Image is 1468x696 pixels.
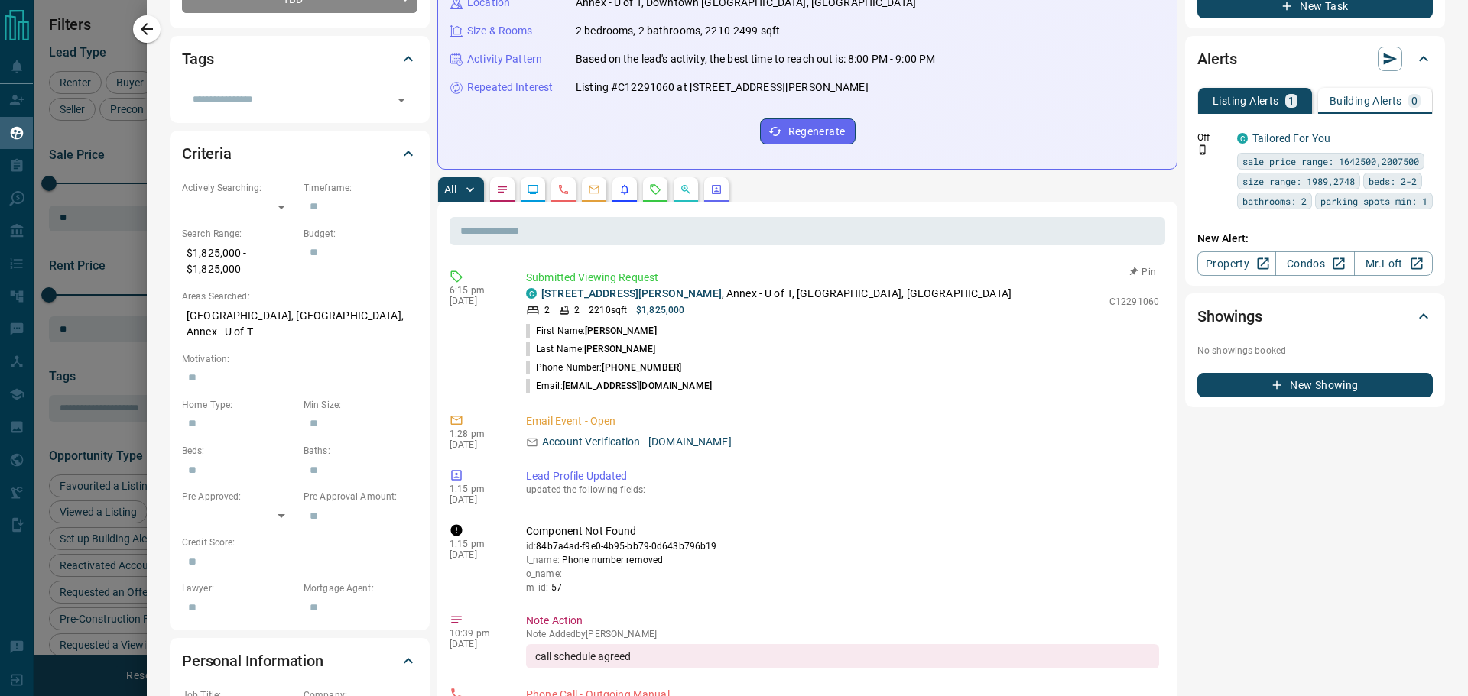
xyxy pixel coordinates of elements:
[450,429,503,439] p: 1:28 pm
[182,141,232,166] h2: Criteria
[1197,298,1433,335] div: Showings
[450,549,503,560] p: [DATE]
[526,342,656,356] p: Last Name:
[1213,95,1279,106] p: Listing Alerts
[1252,132,1330,144] a: Tailored For You
[304,398,417,412] p: Min Size:
[541,287,722,299] a: [STREET_ADDRESS][PERSON_NAME]
[1411,95,1418,106] p: 0
[526,361,681,374] p: Phone Number:
[1237,133,1248,144] div: condos.ca
[304,444,417,458] p: Baths:
[304,490,417,503] p: Pre-Approval Amount:
[182,241,296,282] p: $1,825,000 - $1,825,000
[450,484,503,494] p: 1:15 pm
[467,79,553,95] p: Repeated Interest
[1330,95,1402,106] p: Building Alerts
[1109,295,1159,309] p: C12291060
[182,40,417,77] div: Tags
[1242,173,1355,189] span: size range: 1989,2748
[576,79,869,95] p: Listing #C12291060 at [STREET_ADDRESS][PERSON_NAME]
[1197,304,1262,329] h2: Showings
[585,325,656,336] span: [PERSON_NAME]
[444,184,456,195] p: All
[1369,173,1417,189] span: beds: 2-2
[1121,265,1165,279] button: Pin
[1242,193,1307,209] span: bathrooms: 2
[526,288,537,299] div: condos.ca
[450,628,503,639] p: 10:39 pm
[576,23,780,39] p: 2 bedrooms, 2 bathrooms, 2210-2499 sqft
[619,183,631,196] svg: Listing Alerts
[526,379,712,393] p: Email:
[1320,193,1427,209] span: parking spots min: 1
[526,324,657,338] p: First Name:
[526,539,771,553] p: id:
[584,344,655,354] span: [PERSON_NAME]
[450,494,503,505] p: [DATE]
[536,541,716,552] span: 84b7a4ad-f9e0-4b95-bb79-0d643b796b19
[450,285,503,296] p: 6:15 pm
[526,644,1159,668] div: call schedule agreed
[304,581,417,595] p: Mortgage Agent:
[1288,95,1294,106] p: 1
[450,439,503,450] p: [DATE]
[182,398,296,412] p: Home Type:
[1197,251,1276,276] a: Property
[304,181,417,195] p: Timeframe:
[602,362,681,373] span: [PHONE_NUMBER]
[526,413,1159,429] p: Email Event - Open
[450,639,503,649] p: [DATE]
[1197,47,1237,71] h2: Alerts
[574,303,580,317] p: 2
[563,380,712,391] span: [EMAIL_ADDRESS][DOMAIN_NAME]
[391,89,412,111] button: Open
[450,539,503,549] p: 1:15 pm
[526,270,1159,286] p: Submitted Viewing Request
[1354,251,1433,276] a: Mr.Loft
[710,183,723,196] svg: Agent Actions
[1242,154,1419,169] span: sale price range: 1642500,2007500
[760,118,856,144] button: Regenerate
[1197,231,1433,247] p: New Alert:
[541,286,1012,302] p: , Annex - U of T, [GEOGRAPHIC_DATA], [GEOGRAPHIC_DATA]
[588,183,600,196] svg: Emails
[182,47,213,71] h2: Tags
[182,581,296,595] p: Lawyer:
[526,553,771,567] p: t_name:
[544,303,550,317] p: 2
[467,23,533,39] p: Size & Rooms
[1197,373,1433,397] button: New Showing
[182,490,296,503] p: Pre-Approved:
[680,183,692,196] svg: Opportunities
[1197,144,1208,155] svg: Push Notification Only
[527,183,539,196] svg: Lead Browsing Activity
[526,523,1159,539] p: Component Not Found
[526,567,771,581] p: o_name:
[496,183,508,196] svg: Notes
[526,484,1159,495] p: updated the following fields:
[551,582,562,593] span: 57
[182,649,323,673] h2: Personal Information
[182,303,417,345] p: [GEOGRAPHIC_DATA], [GEOGRAPHIC_DATA], Annex - U of T
[182,444,296,458] p: Beds:
[182,643,417,679] div: Personal Information
[1197,131,1228,144] p: Off
[542,434,732,450] p: Account Verification - [DOMAIN_NAME]
[526,581,771,594] p: m_id:
[182,352,417,366] p: Motivation:
[636,303,684,317] p: $1,825,000
[557,183,570,196] svg: Calls
[526,468,1159,484] p: Lead Profile Updated
[182,290,417,303] p: Areas Searched:
[182,536,417,549] p: Credit Score:
[649,183,661,196] svg: Requests
[526,629,1159,639] p: Note Added by [PERSON_NAME]
[1275,251,1354,276] a: Condos
[1197,40,1433,77] div: Alerts
[589,303,627,317] p: 2210 sqft
[304,227,417,241] p: Budget:
[526,613,1159,629] p: Note Action
[450,296,503,306] p: [DATE]
[467,51,542,67] p: Activity Pattern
